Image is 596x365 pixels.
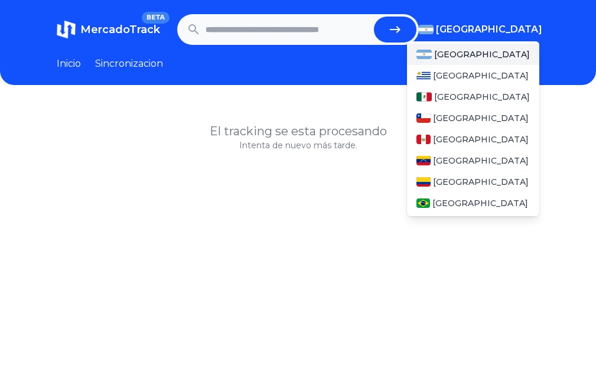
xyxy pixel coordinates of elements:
img: Mexico [416,92,432,102]
img: Peru [416,135,431,144]
img: MercadoTrack [57,20,76,39]
img: Venezuela [416,156,431,165]
img: Chile [416,113,431,123]
span: [GEOGRAPHIC_DATA] [434,91,530,103]
a: Colombia[GEOGRAPHIC_DATA] [407,171,539,193]
a: Sincronizacion [95,57,163,71]
a: Chile[GEOGRAPHIC_DATA] [407,107,539,129]
span: MercadoTrack [80,23,160,36]
a: Peru[GEOGRAPHIC_DATA] [407,129,539,150]
span: [GEOGRAPHIC_DATA] [433,176,529,188]
button: [GEOGRAPHIC_DATA] [419,22,539,37]
a: Uruguay[GEOGRAPHIC_DATA] [407,65,539,86]
img: Uruguay [416,71,431,80]
span: [GEOGRAPHIC_DATA] [433,133,529,145]
span: [GEOGRAPHIC_DATA] [434,48,530,60]
a: Argentina[GEOGRAPHIC_DATA] [407,44,539,65]
span: BETA [142,12,170,24]
p: Intenta de nuevo más tarde. [57,139,539,151]
span: [GEOGRAPHIC_DATA] [433,155,529,167]
a: Brasil[GEOGRAPHIC_DATA] [407,193,539,214]
img: Argentina [419,25,434,34]
span: [GEOGRAPHIC_DATA] [433,70,529,82]
a: MercadoTrackBETA [57,20,160,39]
img: Colombia [416,177,431,187]
a: Mexico[GEOGRAPHIC_DATA] [407,86,539,107]
span: [GEOGRAPHIC_DATA] [436,22,542,37]
a: Venezuela[GEOGRAPHIC_DATA] [407,150,539,171]
span: [GEOGRAPHIC_DATA] [432,197,528,209]
h1: El tracking se esta procesando [57,123,539,139]
img: Argentina [416,50,432,59]
span: [GEOGRAPHIC_DATA] [433,112,529,124]
img: Brasil [416,198,430,208]
a: Inicio [57,57,81,71]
